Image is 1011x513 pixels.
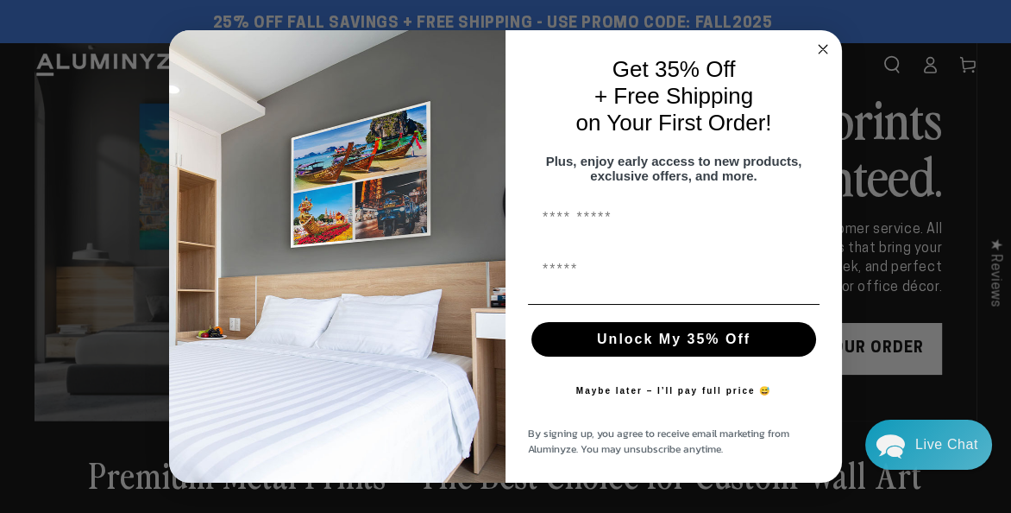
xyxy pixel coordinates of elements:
[594,83,753,109] span: + Free Shipping
[528,426,789,457] span: By signing up, you agree to receive email marketing from Aluminyze. You may unsubscribe anytime.
[568,374,781,408] button: Maybe later – I’ll pay full price 😅
[813,39,833,60] button: Close dialog
[915,420,978,470] div: Contact Us Directly
[528,304,819,305] img: underline
[612,56,736,82] span: Get 35% Off
[546,154,802,183] span: Plus, enjoy early access to new products, exclusive offers, and more.
[865,420,992,470] div: Chat widget toggle
[576,110,772,136] span: on Your First Order!
[531,322,816,357] button: Unlock My 35% Off
[169,30,505,483] img: 728e4f65-7e6c-44e2-b7d1-0292a396982f.jpeg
